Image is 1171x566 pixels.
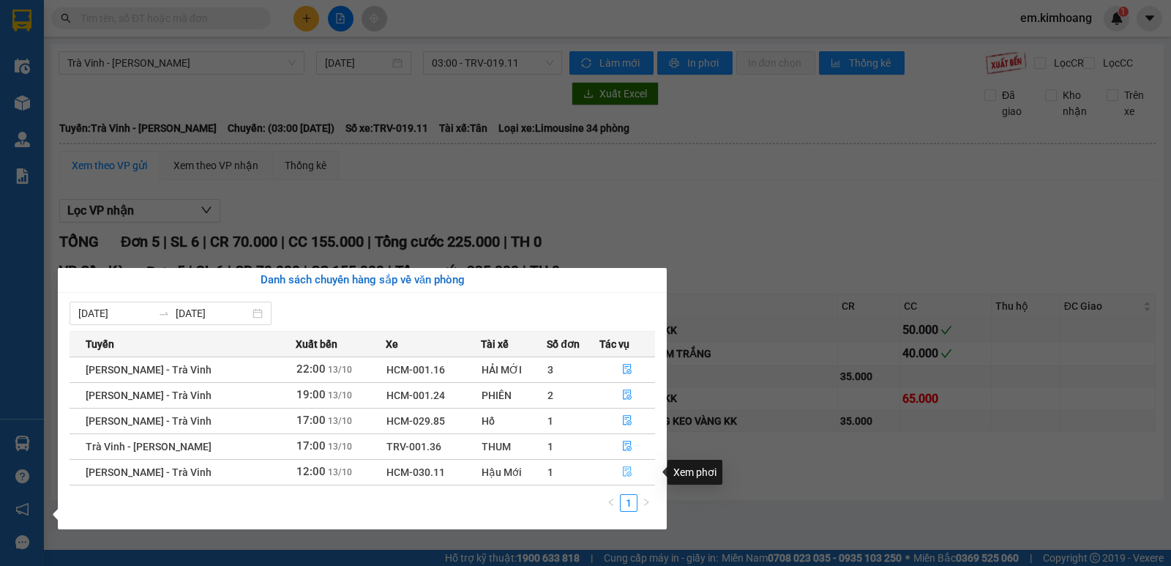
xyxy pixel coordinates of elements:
[296,414,326,427] span: 17:00
[86,415,212,427] span: [PERSON_NAME] - Trà Vinh
[296,388,326,401] span: 19:00
[600,384,654,407] button: file-done
[176,305,250,321] input: Đến ngày
[158,308,170,319] span: to
[86,466,212,478] span: [PERSON_NAME] - Trà Vinh
[482,387,546,403] div: PHIÊN
[386,390,445,401] span: HCM-001.24
[328,390,352,401] span: 13/10
[602,494,620,512] button: left
[622,441,632,453] span: file-done
[607,498,616,507] span: left
[621,495,637,511] a: 1
[547,415,553,427] span: 1
[620,494,637,512] li: 1
[622,390,632,401] span: file-done
[86,364,212,376] span: [PERSON_NAME] - Trà Vinh
[482,362,546,378] div: HẢI MỚI
[386,441,441,453] span: TRV-001.36
[86,441,212,453] span: Trà Vinh - [PERSON_NAME]
[600,435,654,458] button: file-done
[600,409,654,433] button: file-done
[386,336,398,352] span: Xe
[86,336,114,352] span: Tuyến
[158,308,170,319] span: swap-right
[547,441,553,453] span: 1
[600,358,654,381] button: file-done
[482,464,546,480] div: Hậu Mới
[622,466,632,478] span: file-done
[642,498,651,507] span: right
[482,439,546,455] div: THUM
[328,442,352,452] span: 13/10
[547,364,553,376] span: 3
[481,336,509,352] span: Tài xế
[622,364,632,376] span: file-done
[296,362,326,376] span: 22:00
[296,465,326,478] span: 12:00
[296,336,337,352] span: Xuất bến
[637,494,655,512] button: right
[547,336,580,352] span: Số đơn
[599,336,629,352] span: Tác vụ
[328,467,352,477] span: 13/10
[86,390,212,401] span: [PERSON_NAME] - Trà Vinh
[386,364,445,376] span: HCM-001.16
[622,415,632,427] span: file-done
[637,494,655,512] li: Next Page
[328,416,352,426] span: 13/10
[482,413,546,429] div: Hố
[602,494,620,512] li: Previous Page
[328,365,352,375] span: 13/10
[547,390,553,401] span: 2
[296,439,326,453] span: 17:00
[600,461,654,484] button: file-done
[70,272,655,289] div: Danh sách chuyến hàng sắp về văn phòng
[386,466,445,478] span: HCM-030.11
[78,305,152,321] input: Từ ngày
[386,415,445,427] span: HCM-029.85
[547,466,553,478] span: 1
[667,460,722,485] div: Xem phơi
